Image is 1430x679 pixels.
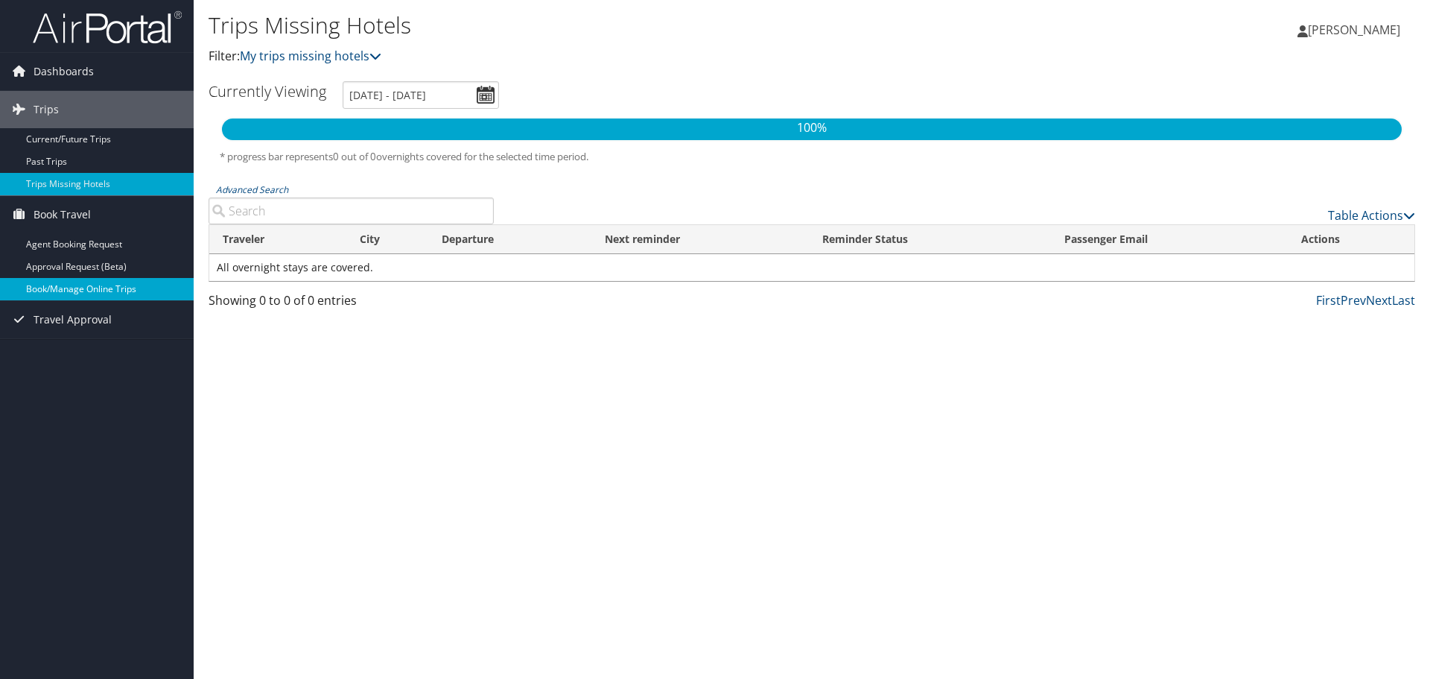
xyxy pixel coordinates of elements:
a: [PERSON_NAME] [1297,7,1415,52]
a: Advanced Search [216,183,288,196]
td: All overnight stays are covered. [209,254,1414,281]
span: 0 out of 0 [333,150,376,163]
span: Dashboards [34,53,94,90]
input: [DATE] - [DATE] [343,81,499,109]
th: Actions [1288,225,1414,254]
a: Table Actions [1328,207,1415,224]
h3: Currently Viewing [209,81,326,101]
th: Departure: activate to sort column descending [428,225,591,254]
p: Filter: [209,47,1013,66]
th: Reminder Status [809,225,1051,254]
span: Trips [34,91,59,128]
th: Traveler: activate to sort column ascending [209,225,346,254]
th: City: activate to sort column ascending [346,225,428,254]
div: Showing 0 to 0 of 0 entries [209,291,494,317]
a: Next [1366,292,1392,309]
th: Next reminder [591,225,810,254]
span: [PERSON_NAME] [1308,22,1400,38]
span: Book Travel [34,196,91,233]
img: airportal-logo.png [33,10,182,45]
a: First [1316,292,1341,309]
th: Passenger Email: activate to sort column ascending [1051,225,1288,254]
p: 100% [222,119,1402,138]
a: Prev [1341,292,1366,309]
h1: Trips Missing Hotels [209,10,1013,41]
a: My trips missing hotels [240,48,381,64]
a: Last [1392,292,1415,309]
input: Advanced Search [209,198,494,224]
span: Travel Approval [34,301,112,338]
h5: * progress bar represents overnights covered for the selected time period. [220,150,1404,164]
